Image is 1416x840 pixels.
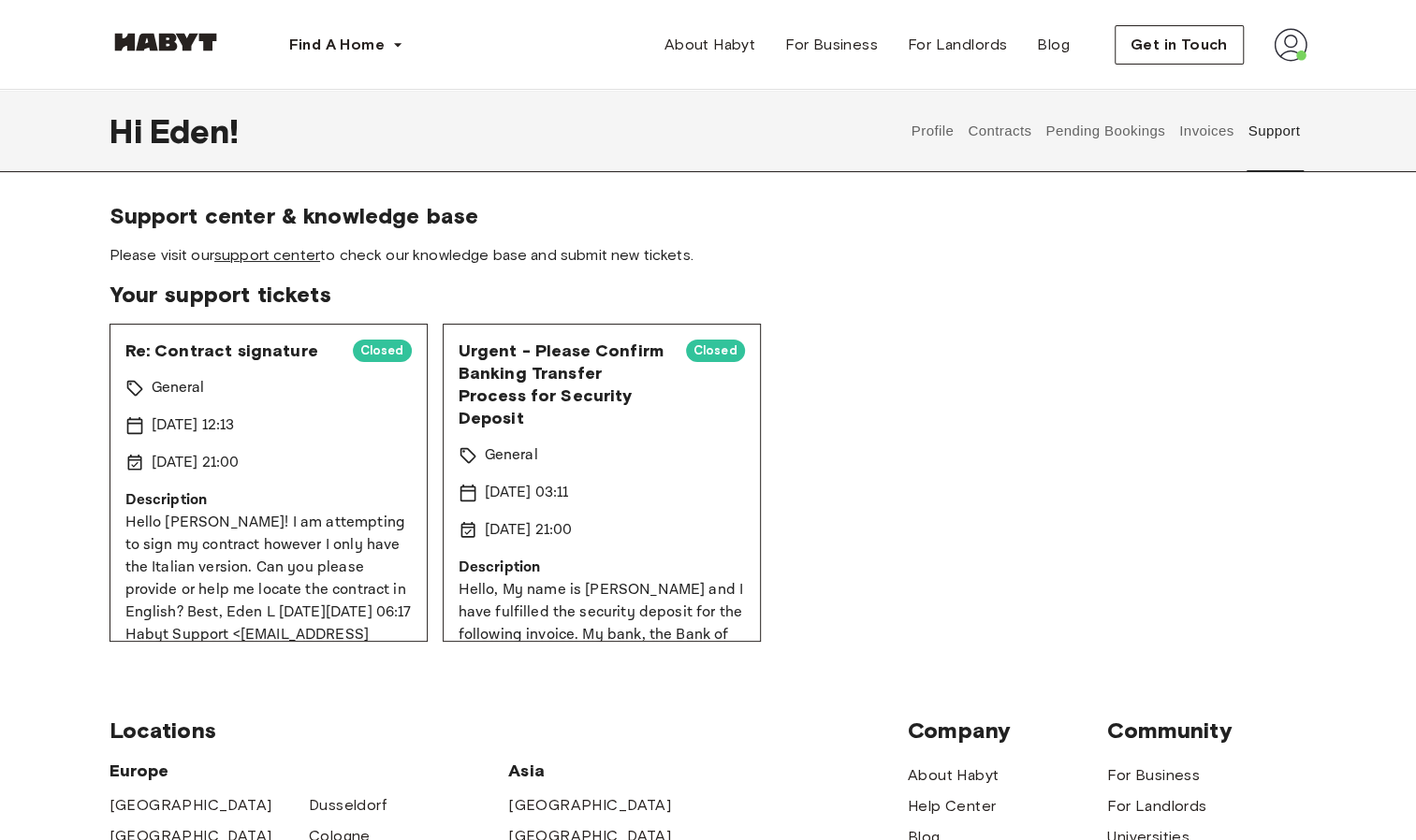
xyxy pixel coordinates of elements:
span: Blog [1037,34,1070,56]
p: [DATE] 21:00 [485,519,573,542]
span: Asia [508,760,708,782]
img: avatar [1274,28,1307,62]
p: Description [125,489,412,512]
a: Blog [1022,26,1085,64]
span: Europe [109,760,509,782]
span: Community [1107,717,1307,745]
button: Support [1246,90,1303,172]
a: support center [214,246,320,264]
span: Your support tickets [109,281,1307,309]
button: Profile [909,90,956,172]
a: About Habyt [908,764,999,787]
p: General [152,377,205,399]
span: Find A Home [289,34,385,56]
button: Get in Touch [1115,25,1244,65]
p: General [485,444,538,467]
span: For Landlords [908,34,1007,56]
a: For Landlords [1107,795,1206,818]
a: For Business [1107,764,1200,787]
a: [GEOGRAPHIC_DATA] [109,794,272,817]
a: Help Center [908,795,996,818]
span: Locations [109,717,908,745]
a: About Habyt [650,26,770,64]
div: user profile tabs [904,90,1307,172]
span: Support center & knowledge base [109,202,1307,230]
span: Closed [686,341,745,360]
button: Pending Bookings [1044,90,1168,172]
span: Re: Contract signature [125,340,338,362]
a: Dusseldorf [309,794,387,817]
span: Closed [353,341,412,360]
button: Contracts [966,90,1034,172]
span: Hi [109,111,150,151]
p: [DATE] 12:13 [152,414,235,437]
a: For Landlords [893,26,1022,64]
a: For Business [770,26,893,64]
span: Company [908,717,1107,745]
span: About Habyt [664,34,755,56]
button: Find A Home [274,26,418,64]
span: Get in Touch [1131,34,1228,56]
p: [DATE] 21:00 [152,452,240,474]
p: Description [459,557,745,579]
a: [GEOGRAPHIC_DATA] [508,794,671,817]
span: Eden ! [150,111,240,151]
button: Invoices [1176,90,1235,172]
p: [DATE] 03:11 [485,482,569,504]
span: Please visit our to check our knowledge base and submit new tickets. [109,245,1307,266]
span: Urgent - Please Confirm Banking Transfer Process for Security Deposit [459,340,671,429]
span: For Business [785,34,878,56]
img: Habyt [109,33,222,51]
